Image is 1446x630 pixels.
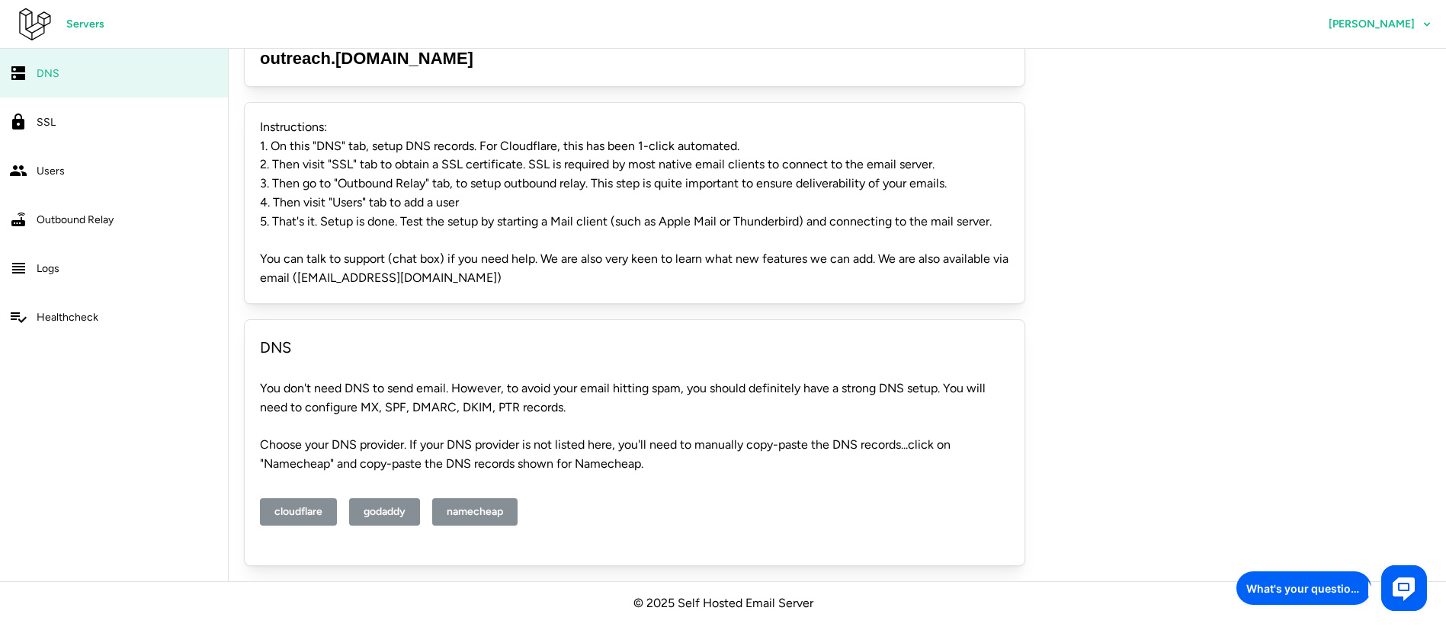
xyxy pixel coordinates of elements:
[260,137,1009,156] p: 1. On this "DNS" tab, setup DNS records. For Cloudflare, this has been 1-click automated.
[447,499,503,525] span: namecheap
[260,47,1009,71] h3: outreach . [DOMAIN_NAME]
[37,67,59,80] span: DNS
[260,498,337,526] button: cloudflare
[37,116,56,129] span: SSL
[260,118,1009,137] p: Instructions:
[52,11,119,38] a: Servers
[1233,561,1431,615] iframe: HelpCrunch
[364,499,406,525] span: godaddy
[260,436,1009,474] p: Choose your DNS provider. If your DNS provider is not listed here, you'll need to manually copy-p...
[260,250,1009,288] p: You can talk to support (chat box) if you need help. We are also very keen to learn what new feat...
[349,498,420,526] button: godaddy
[1314,11,1446,38] button: [PERSON_NAME]
[66,11,104,37] span: Servers
[37,311,98,324] span: Healthcheck
[260,155,1009,174] p: 2. Then visit "SSL" tab to obtain a SSL certificate. SSL is required by most native email clients...
[37,165,65,177] span: Users
[260,193,1009,213] p: 4. Then visit "Users" tab to add a user
[274,499,322,525] span: cloudflare
[37,213,114,226] span: Outbound Relay
[260,213,1009,232] p: 5. That's it. Setup is done. Test the setup by starting a Mail client (such as Apple Mail or Thun...
[432,498,518,526] button: namecheap
[260,379,1009,417] p: You don't need DNS to send email. However, to avoid your email hitting spam, you should definitel...
[1329,19,1415,30] span: [PERSON_NAME]
[260,335,1009,360] p: DNS
[37,262,59,275] span: Logs
[260,174,1009,193] p: 3. Then go to "Outbound Relay" tab, to setup outbound relay. This step is quite important to ensu...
